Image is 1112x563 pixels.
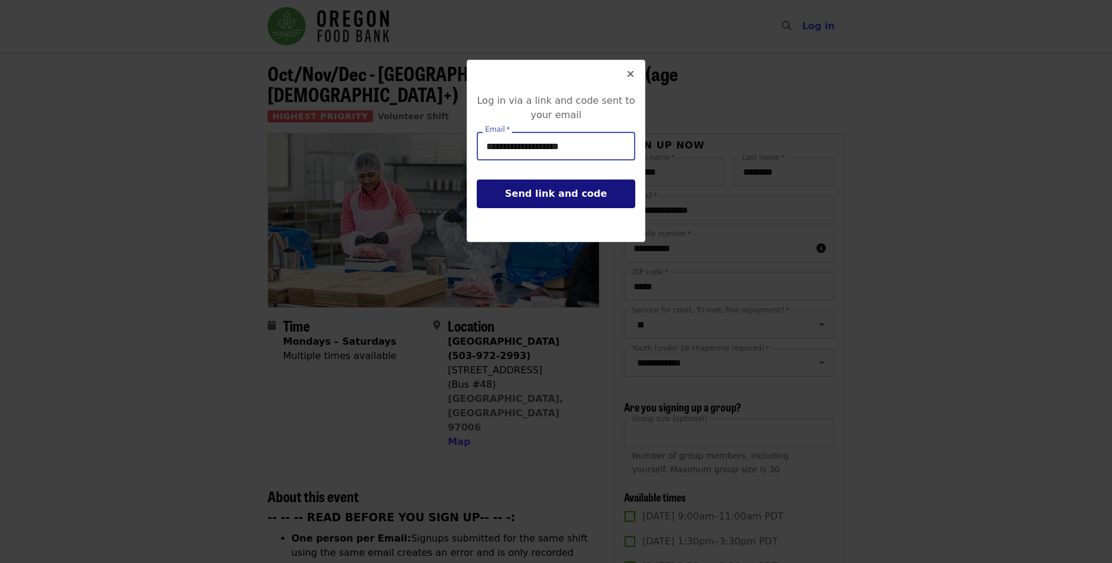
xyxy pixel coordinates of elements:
[477,180,635,208] button: Send link and code
[627,69,634,80] i: times icon
[485,125,505,134] span: Email
[477,132,635,160] input: [object Object]
[616,60,645,89] button: Close
[505,188,607,199] span: Send link and code
[477,95,635,120] span: Log in via a link and code sent to your email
